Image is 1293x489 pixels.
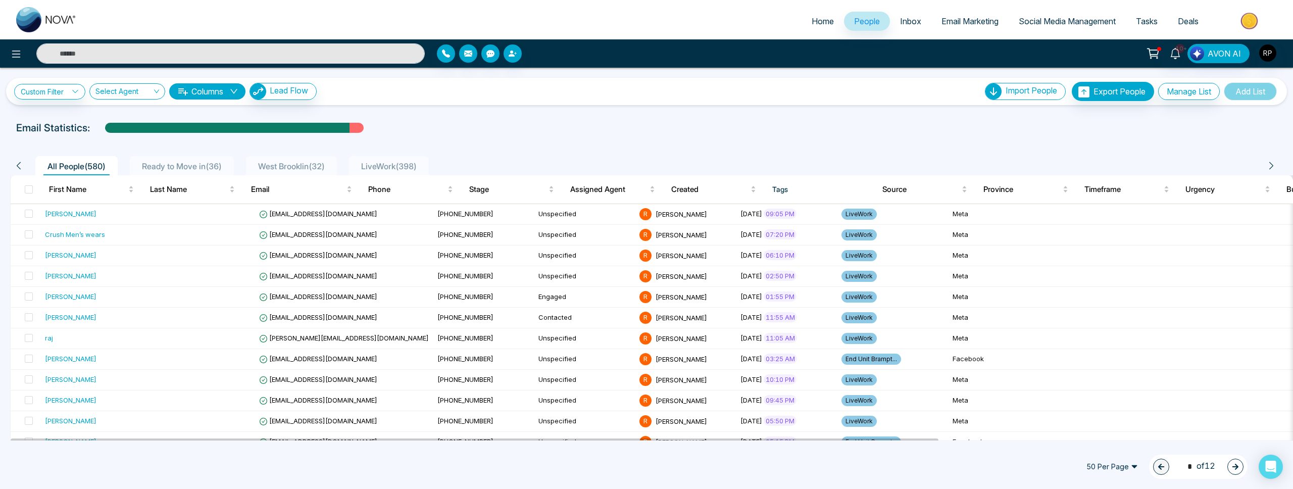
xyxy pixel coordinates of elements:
span: LiveWork [841,416,877,427]
td: Unspecified [534,225,635,246]
span: Source [882,183,960,195]
td: Unspecified [534,204,635,225]
th: Phone [360,175,461,204]
span: [PERSON_NAME][EMAIL_ADDRESS][DOMAIN_NAME] [259,334,429,342]
span: [DATE] [740,355,762,363]
th: Tags [764,175,874,204]
span: LiveWork [841,250,877,261]
span: [PHONE_NUMBER] [437,313,493,321]
div: [PERSON_NAME] [45,395,96,405]
span: R [639,250,652,262]
span: LiveWork [841,395,877,406]
span: 03:25 AM [764,354,797,364]
td: Meta [949,370,1050,390]
a: Social Media Management [1009,12,1126,31]
button: Columnsdown [169,83,245,100]
span: 10:10 PM [764,374,797,384]
span: Import People [1006,85,1057,95]
span: 11:55 AM [764,312,797,322]
span: [PERSON_NAME] [656,334,707,342]
span: Deals [1178,16,1199,26]
td: Meta [949,328,1050,349]
span: [DATE] [740,334,762,342]
span: [DATE] [740,251,762,259]
div: [PERSON_NAME] [45,271,96,281]
span: [PHONE_NUMBER] [437,272,493,280]
span: Export People [1093,86,1146,96]
td: Meta [949,390,1050,411]
span: 10+ [1175,44,1184,53]
span: [PHONE_NUMBER] [437,396,493,404]
span: [PERSON_NAME] [656,417,707,425]
span: 07:20 PM [764,229,797,239]
span: [PERSON_NAME] [656,230,707,238]
span: First Name [49,183,126,195]
span: Province [983,183,1061,195]
span: [DATE] [740,292,762,301]
span: 09:05 PM [764,209,797,219]
button: Manage List [1158,83,1220,100]
th: First Name [41,175,142,204]
td: Unspecified [534,328,635,349]
span: LiveWork ( 398 ) [357,161,421,171]
td: Unspecified [534,432,635,453]
th: Email [243,175,360,204]
a: 10+ [1163,44,1187,62]
td: Meta [949,411,1050,432]
span: [PERSON_NAME] [656,437,707,446]
td: Unspecified [534,370,635,390]
span: [PHONE_NUMBER] [437,417,493,425]
span: R [639,229,652,241]
td: Meta [949,246,1050,266]
span: [EMAIL_ADDRESS][DOMAIN_NAME] [259,417,377,425]
img: Market-place.gif [1214,10,1287,32]
span: Stage [469,183,546,195]
span: 02:50 PM [764,271,797,281]
span: [EMAIL_ADDRESS][DOMAIN_NAME] [259,437,377,446]
div: [PERSON_NAME] [45,416,96,426]
td: Meta [949,266,1050,287]
span: [PHONE_NUMBER] [437,210,493,218]
td: Unspecified [534,411,635,432]
a: People [844,12,890,31]
span: Home [812,16,834,26]
th: Last Name [142,175,243,204]
img: Lead Flow [1190,46,1204,61]
span: West Brooklin ( 32 ) [254,161,329,171]
span: 09:45 PM [764,395,797,405]
span: R [639,436,652,448]
img: User Avatar [1259,44,1276,62]
span: LiveWork [841,291,877,303]
span: LiveWork [841,333,877,344]
a: Email Marketing [931,12,1009,31]
span: 05:50 PM [764,416,797,426]
a: Tasks [1126,12,1168,31]
div: [PERSON_NAME] [45,291,96,302]
span: Social Media Management [1019,16,1116,26]
td: Contacted [534,308,635,328]
td: Facebook [949,349,1050,370]
span: [PERSON_NAME] [656,396,707,404]
span: [EMAIL_ADDRESS][DOMAIN_NAME] [259,355,377,363]
th: Timeframe [1076,175,1177,204]
span: [PHONE_NUMBER] [437,375,493,383]
span: of 12 [1181,460,1215,473]
span: [PERSON_NAME] [656,313,707,321]
a: Home [802,12,844,31]
img: Lead Flow [250,83,266,100]
td: Meta [949,287,1050,308]
span: 06:10 PM [764,250,797,260]
td: Facebook [949,432,1050,453]
span: [EMAIL_ADDRESS][DOMAIN_NAME] [259,251,377,259]
span: [EMAIL_ADDRESS][DOMAIN_NAME] [259,396,377,404]
span: R [639,353,652,365]
span: [PHONE_NUMBER] [437,292,493,301]
td: Meta [949,308,1050,328]
span: [DATE] [740,375,762,383]
span: Email [251,183,344,195]
td: Unspecified [534,390,635,411]
span: [DATE] [740,417,762,425]
td: Meta [949,225,1050,246]
button: Export People [1072,82,1154,101]
span: Ready to Move in ( 36 ) [138,161,226,171]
